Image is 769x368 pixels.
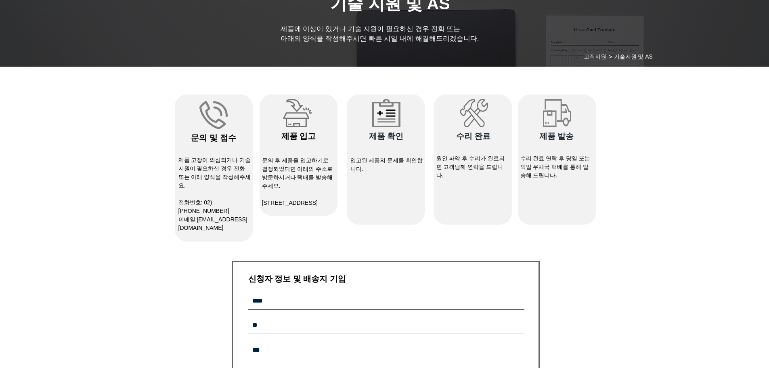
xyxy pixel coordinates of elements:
[178,157,251,189] span: 제품 고장이 의심되거나 기술지원이 필요하신 경우 전화 또는 아래 양식을 작성해주세요.
[539,132,574,141] span: ​제품 발송
[178,216,247,231] a: [EMAIL_ADDRESS][DOMAIN_NAME]
[281,132,316,141] span: ​제품 입고
[178,216,247,231] span: ​이메일:
[178,199,229,214] span: 전화번호: 02)[PHONE_NUMBER]
[369,132,404,141] span: ​제품 확인
[620,114,769,368] iframe: Wix Chat
[436,155,505,179] span: 원인 파악 후 수리가 완료되면 고객님께 연락을 드립니다.
[248,274,346,283] span: ​신청자 정보 및 배송지 기입
[191,133,236,142] span: ​문의 및 접수
[350,157,423,172] span: 입고된 제품의 문제를 확인합니다.
[262,157,333,189] span: ​문의 후 제품을 입고하기로 결정되었다면 아래의 주소로 방문하시거나 택배를 발송해주세요.
[262,200,318,206] span: [STREET_ADDRESS]
[520,155,590,179] span: 수리 완료 연락 후 당일 또는 익일 우체국 택배를 통해 발송해 드립니다.
[456,132,491,141] span: ​수리 완료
